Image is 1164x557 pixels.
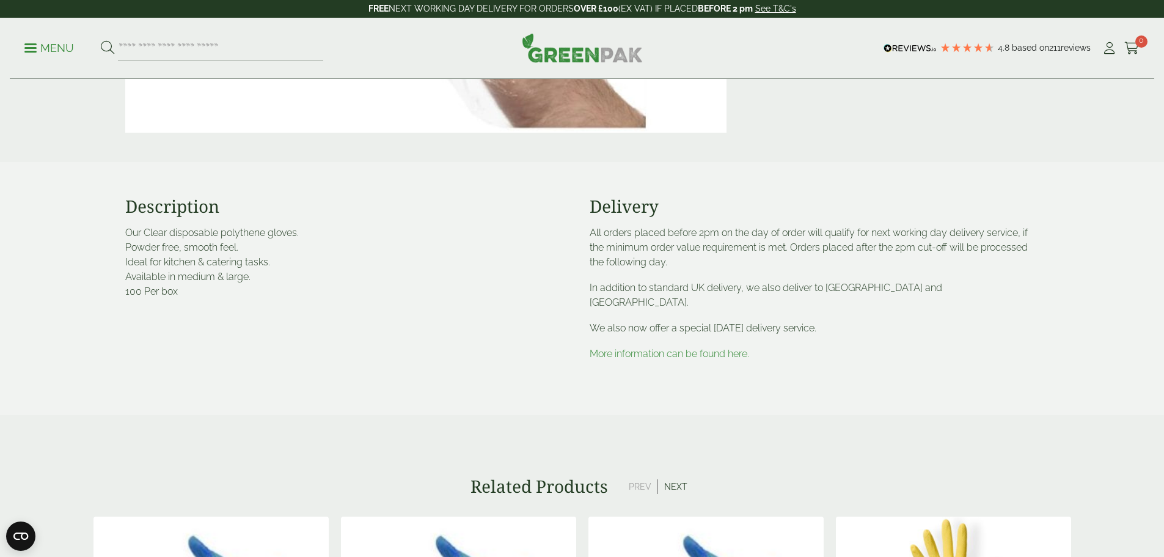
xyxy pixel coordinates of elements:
[998,43,1012,53] span: 4.8
[698,4,753,13] strong: BEFORE 2 pm
[590,281,1039,310] p: In addition to standard UK delivery, we also deliver to [GEOGRAPHIC_DATA] and [GEOGRAPHIC_DATA].
[1012,43,1049,53] span: Based on
[1102,42,1117,54] i: My Account
[884,44,937,53] img: REVIEWS.io
[470,476,608,497] h3: Related Products
[590,348,749,360] a: More information can be found here.
[368,4,389,13] strong: FREE
[1061,43,1091,53] span: reviews
[125,226,575,299] p: Our Clear disposable polythene gloves. Powder free, smooth feel. Ideal for kitchen & catering tas...
[6,522,35,551] button: Open CMP widget
[755,4,796,13] a: See T&C's
[658,479,694,494] button: Next
[574,4,618,13] strong: OVER £100
[1124,42,1140,54] i: Cart
[590,321,1039,336] p: We also now offer a special [DATE] delivery service.
[24,41,74,53] a: Menu
[1124,39,1140,57] a: 0
[1135,35,1148,48] span: 0
[1049,43,1061,53] span: 211
[940,42,995,53] div: 4.79 Stars
[590,226,1039,270] p: All orders placed before 2pm on the day of order will qualify for next working day delivery servi...
[125,196,575,217] h3: Description
[623,479,658,494] button: Prev
[590,196,1039,217] h3: Delivery
[522,33,643,62] img: GreenPak Supplies
[24,41,74,56] p: Menu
